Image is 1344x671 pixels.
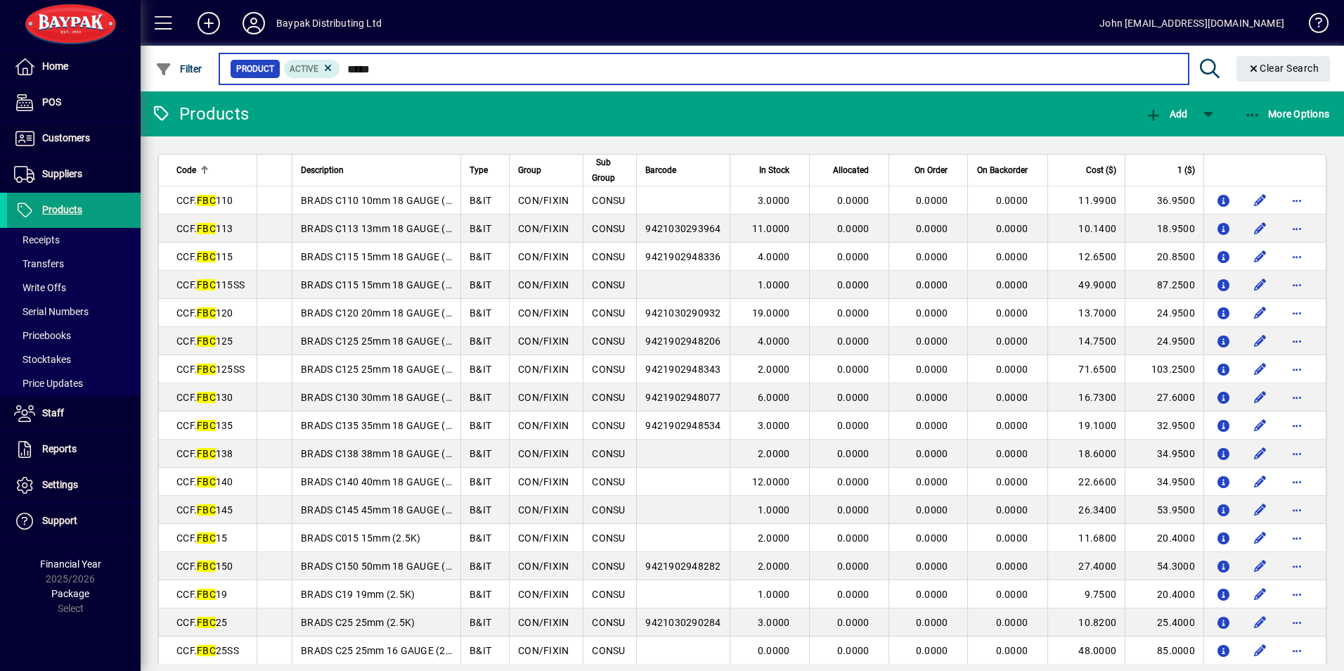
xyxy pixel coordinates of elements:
span: Group [518,162,541,178]
span: B&IT [470,195,491,206]
td: 34.9500 [1125,468,1203,496]
span: Type [470,162,488,178]
span: CONSU [592,504,625,516]
span: 0.0000 [996,476,1028,487]
span: Allocated [833,162,869,178]
span: 1.0000 [758,589,790,600]
span: CONSU [592,195,625,206]
span: 4.0000 [758,335,790,347]
span: 0.0000 [916,561,948,572]
span: Reports [42,443,77,454]
span: 0.0000 [996,335,1028,347]
span: On Order [915,162,948,178]
span: 0.0000 [996,420,1028,431]
span: CCF. 115SS [176,279,245,290]
button: Edit [1249,302,1272,324]
span: 0.0000 [837,364,870,375]
span: 12.0000 [752,476,790,487]
span: 0.0000 [837,589,870,600]
span: B&IT [470,589,491,600]
span: CCF. 135 [176,420,233,431]
em: FBC [197,307,216,319]
span: 9421902948534 [645,420,721,431]
span: 0.0000 [996,589,1028,600]
span: Home [42,60,68,72]
span: 0.0000 [837,561,870,572]
span: 2.0000 [758,532,790,544]
span: 0.0000 [916,504,948,516]
a: Stocktakes [7,347,141,371]
span: 2.0000 [758,561,790,572]
span: Settings [42,479,78,490]
span: B&IT [470,617,491,628]
span: B&IT [470,251,491,262]
span: 3.0000 [758,195,790,206]
span: CCF. 150 [176,561,233,572]
span: Cost ($) [1086,162,1116,178]
button: Edit [1249,217,1272,240]
span: Support [42,515,77,526]
td: 22.6600 [1047,468,1125,496]
span: Serial Numbers [14,306,89,317]
span: BRADS C110 10mm 18 GAUGE (10K) [301,195,467,206]
span: B&IT [470,335,491,347]
span: 6.0000 [758,392,790,403]
button: Edit [1249,499,1272,521]
td: 12.6500 [1047,243,1125,271]
em: FBC [197,617,216,628]
em: FBC [197,561,216,572]
td: 13.7000 [1047,299,1125,327]
div: Group [518,162,574,178]
td: 18.6000 [1047,440,1125,468]
div: Description [301,162,452,178]
button: More options [1286,414,1308,437]
button: Edit [1249,583,1272,606]
a: Reports [7,432,141,467]
button: Edit [1249,471,1272,493]
em: FBC [197,279,216,290]
button: More options [1286,302,1308,324]
span: 9421030290932 [645,307,721,319]
span: 0.0000 [996,532,1028,544]
span: CONSU [592,448,625,459]
span: B&IT [470,420,491,431]
span: B&IT [470,392,491,403]
div: Products [151,103,249,125]
span: CCF. 138 [176,448,233,459]
span: B&IT [470,476,491,487]
span: CONSU [592,223,625,234]
span: CONSU [592,561,625,572]
span: 0.0000 [916,279,948,290]
button: Add [186,11,231,36]
span: Active [290,64,318,74]
td: 26.3400 [1047,496,1125,524]
span: 9421902948077 [645,392,721,403]
span: Products [42,204,82,215]
span: 9421030293964 [645,223,721,234]
span: CON/FIXIN [518,279,569,290]
span: 0.0000 [837,223,870,234]
td: 34.9500 [1125,440,1203,468]
span: 0.0000 [916,476,948,487]
span: CONSU [592,279,625,290]
button: Edit [1249,639,1272,662]
span: B&IT [470,279,491,290]
td: 20.8500 [1125,243,1203,271]
div: Type [470,162,500,178]
button: Filter [152,56,206,82]
span: 0.0000 [996,561,1028,572]
span: Package [51,588,89,599]
button: Edit [1249,189,1272,212]
span: BRADS C25 25mm (2.5K) [301,617,415,628]
td: 54.3000 [1125,552,1203,580]
span: 0.0000 [837,279,870,290]
span: CON/FIXIN [518,589,569,600]
a: Home [7,49,141,84]
span: 2.0000 [758,448,790,459]
span: BRADS C140 40mm 18 GAUGE (5K) [301,476,461,487]
em: FBC [197,532,216,544]
td: 25.4000 [1125,608,1203,637]
em: FBC [197,392,216,403]
button: Edit [1249,358,1272,381]
mat-chip: Activation Status: Active [284,60,340,78]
